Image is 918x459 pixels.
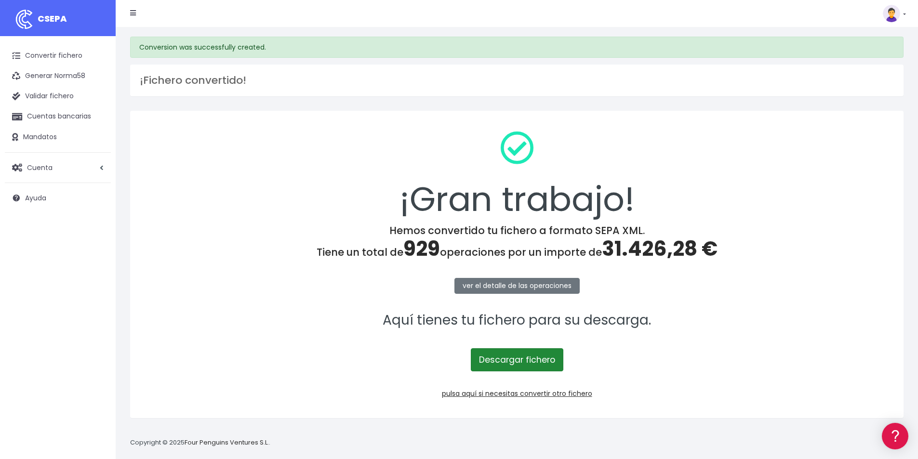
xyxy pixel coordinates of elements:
[10,67,183,76] div: Información general
[185,438,269,447] a: Four Penguins Ventures S.L.
[25,193,46,203] span: Ayuda
[10,137,183,152] a: Problemas habituales
[133,277,186,287] a: POWERED BY ENCHANT
[403,235,440,263] span: 929
[10,106,183,116] div: Convertir ficheros
[130,438,270,448] p: Copyright © 2025 .
[143,224,891,261] h4: Hemos convertido tu fichero a formato SEPA XML. Tiene un total de operaciones por un importe de
[10,82,183,97] a: Información general
[5,66,111,86] a: Generar Norma58
[5,127,111,147] a: Mandatos
[143,310,891,331] p: Aquí tienes tu fichero para su descarga.
[130,37,904,58] div: Conversion was successfully created.
[10,258,183,275] button: Contáctanos
[5,157,111,178] a: Cuenta
[10,152,183,167] a: Videotutoriales
[5,106,111,127] a: Cuentas bancarias
[12,7,36,31] img: logo
[143,123,891,224] div: ¡Gran trabajo!
[10,231,183,240] div: Programadores
[10,191,183,200] div: Facturación
[10,122,183,137] a: Formatos
[5,46,111,66] a: Convertir fichero
[454,278,580,294] a: ver el detalle de las operaciones
[883,5,900,22] img: profile
[140,74,894,87] h3: ¡Fichero convertido!
[442,389,592,398] a: pulsa aquí si necesitas convertir otro fichero
[602,235,718,263] span: 31.426,28 €
[27,162,53,172] span: Cuenta
[5,86,111,106] a: Validar fichero
[38,13,67,25] span: CSEPA
[10,167,183,182] a: Perfiles de empresas
[10,207,183,222] a: General
[10,246,183,261] a: API
[471,348,563,371] a: Descargar fichero
[5,188,111,208] a: Ayuda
